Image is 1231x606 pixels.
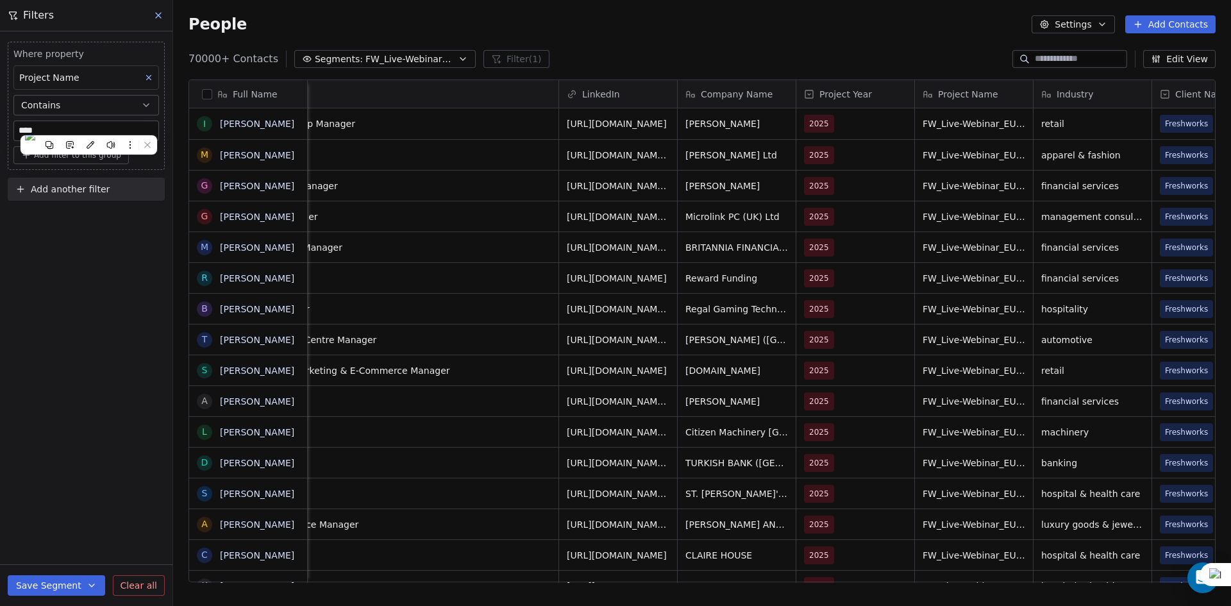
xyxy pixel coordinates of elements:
[685,210,788,223] span: Microlink PC (UK) Ltd
[567,427,741,437] a: [URL][DOMAIN_NAME][PERSON_NAME]
[201,210,208,223] div: G
[202,425,207,439] div: L
[809,333,829,346] span: 2025
[923,272,1025,285] span: FW_Live-Webinar_EU_28thAugust'25
[202,364,208,377] div: S
[685,333,788,346] span: [PERSON_NAME] ([GEOGRAPHIC_DATA]) HOLDINGS LIMITED
[220,427,294,437] a: [PERSON_NAME]
[923,457,1025,469] span: FW_Live-Webinar_EU_28thAugust'25
[202,333,208,346] div: T
[220,581,294,591] a: [PERSON_NAME]
[220,304,294,314] a: [PERSON_NAME]
[923,241,1025,254] span: FW_Live-Webinar_EU_28thAugust'25
[1041,333,1144,346] span: automotive
[1143,50,1216,68] button: Edit View
[201,364,551,377] span: Senior Performance Marketing & E-Commerce Manager
[685,518,788,531] span: [PERSON_NAME] AND [PERSON_NAME] LIMITED
[567,396,741,407] a: [URL][DOMAIN_NAME][PERSON_NAME]
[201,549,551,562] span: Relationships Manager
[809,180,829,192] span: 2025
[483,50,549,68] button: Filter(1)
[923,487,1025,500] span: FW_Live-Webinar_EU_28thAugust'25
[220,242,294,253] a: [PERSON_NAME]
[923,149,1025,162] span: FW_Live-Webinar_EU_28thAugust'25
[567,273,667,283] a: [URL][DOMAIN_NAME]
[685,487,788,500] span: ST. [PERSON_NAME]'S HOSPICE
[923,549,1025,562] span: FW_Live-Webinar_EU_28thAugust'25
[1165,549,1208,562] span: Freshworks
[809,457,829,469] span: 2025
[1041,149,1144,162] span: apparel & fashion
[201,272,551,285] span: Relationship Manager
[1165,117,1208,130] span: Freshworks
[685,580,788,593] span: HOSPISCARE
[567,366,667,376] a: [URL][DOMAIN_NAME]
[567,181,741,191] a: [URL][DOMAIN_NAME][PERSON_NAME]
[1041,518,1144,531] span: luxury goods & jewelry
[220,550,294,560] a: [PERSON_NAME]
[201,333,551,346] span: Aftersales and Service Centre Manager
[1041,241,1144,254] span: financial services
[923,426,1025,439] span: FW_Live-Webinar_EU_28thAugust'25
[923,518,1025,531] span: FW_Live-Webinar_EU_28thAugust'25
[189,80,307,108] div: Full Name
[1165,395,1208,408] span: Freshworks
[1041,549,1144,562] span: hospital & health care
[188,51,278,67] span: 70000+ Contacts
[1165,487,1208,500] span: Freshworks
[685,180,788,192] span: [PERSON_NAME]
[201,303,551,316] span: Service Centre Manager
[201,210,551,223] span: Key Relationship Manager
[202,487,208,500] div: S
[201,518,551,531] span: Marketing & E-Commerce Manager
[567,304,741,314] a: [URL][DOMAIN_NAME][PERSON_NAME]
[809,395,829,408] span: 2025
[567,212,741,222] a: [URL][DOMAIN_NAME][PERSON_NAME]
[201,302,208,316] div: B
[915,80,1033,108] div: Project Name
[1165,210,1208,223] span: Freshworks
[809,518,829,531] span: 2025
[220,273,294,283] a: [PERSON_NAME]
[233,88,278,101] span: Full Name
[201,395,551,408] span: Relationship Manager
[1057,88,1094,101] span: Industry
[201,457,551,469] span: Relationship Manager
[194,80,558,108] div: Job Title
[796,80,914,108] div: Project Year
[201,179,208,192] div: G
[678,80,796,108] div: Company Name
[923,364,1025,377] span: FW_Live-Webinar_EU_28thAugust'25
[1041,364,1144,377] span: retail
[685,395,788,408] span: [PERSON_NAME]
[201,456,208,469] div: D
[923,333,1025,346] span: FW_Live-Webinar_EU_28thAugust'25
[923,117,1025,130] span: FW_Live-Webinar_EU_28thAugust'25
[1187,562,1218,593] div: Open Intercom Messenger
[1165,303,1208,316] span: Freshworks
[567,119,667,129] a: [URL][DOMAIN_NAME]
[685,117,788,130] span: [PERSON_NAME]
[220,366,294,376] a: [PERSON_NAME]
[1165,149,1208,162] span: Freshworks
[685,303,788,316] span: Regal Gaming Technologies
[1041,426,1144,439] span: machinery
[809,149,829,162] span: 2025
[685,457,788,469] span: TURKISH BANK ([GEOGRAPHIC_DATA]) LIMITED
[189,108,308,583] div: grid
[201,518,208,531] div: A
[685,549,788,562] span: CLAIRE HOUSE
[923,210,1025,223] span: FW_Live-Webinar_EU_28thAugust'25
[567,335,741,345] a: [URL][DOMAIN_NAME][PERSON_NAME]
[1041,180,1144,192] span: financial services
[809,487,829,500] span: 2025
[1165,518,1208,531] span: Freshworks
[923,580,1025,593] span: FW_Live-Webinar_EU_28thAugust'25
[220,119,294,129] a: [PERSON_NAME]
[220,458,294,468] a: [PERSON_NAME]
[685,272,788,285] span: Reward Funding
[1165,364,1208,377] span: Freshworks
[582,88,620,101] span: LinkedIn
[220,396,294,407] a: [PERSON_NAME]
[809,272,829,285] span: 2025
